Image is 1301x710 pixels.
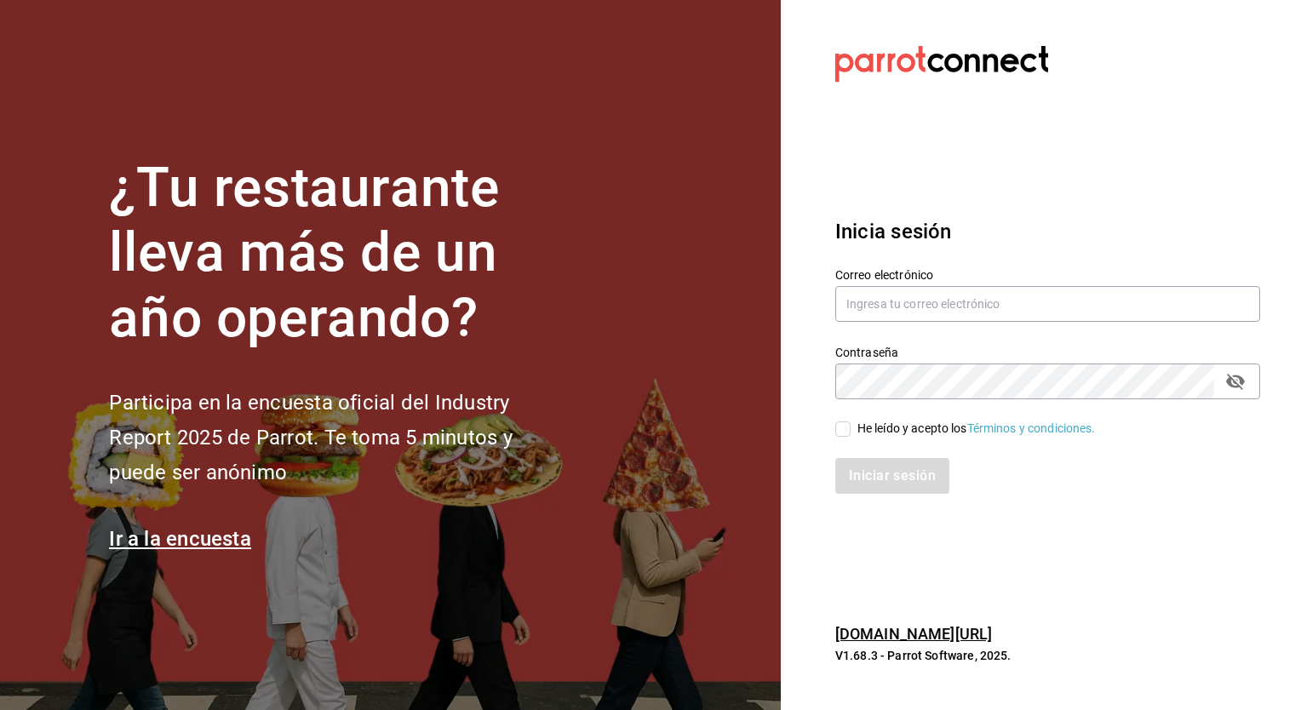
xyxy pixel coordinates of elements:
p: V1.68.3 - Parrot Software, 2025. [835,647,1260,664]
button: passwordField [1221,367,1250,396]
a: Ir a la encuesta [109,527,251,551]
input: Ingresa tu correo electrónico [835,286,1260,322]
label: Contraseña [835,346,1260,358]
h1: ¿Tu restaurante lleva más de un año operando? [109,156,569,352]
a: [DOMAIN_NAME][URL] [835,625,992,643]
h2: Participa en la encuesta oficial del Industry Report 2025 de Parrot. Te toma 5 minutos y puede se... [109,386,569,490]
label: Correo electrónico [835,268,1260,280]
h3: Inicia sesión [835,216,1260,247]
div: He leído y acepto los [857,420,1096,438]
a: Términos y condiciones. [967,421,1096,435]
